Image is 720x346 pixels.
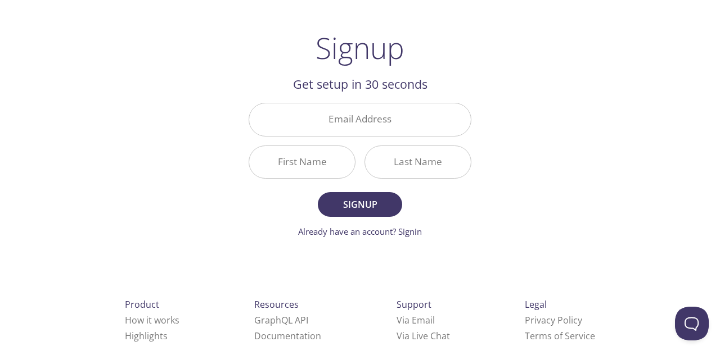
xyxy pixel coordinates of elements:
span: Resources [254,298,299,311]
h2: Get setup in 30 seconds [249,75,471,94]
a: How it works [125,314,179,326]
span: Product [125,298,159,311]
span: Legal [525,298,547,311]
iframe: Help Scout Beacon - Open [675,307,709,340]
span: Support [397,298,431,311]
a: Privacy Policy [525,314,582,326]
a: Highlights [125,330,168,342]
a: Via Email [397,314,435,326]
a: Documentation [254,330,321,342]
a: Already have an account? Signin [298,226,422,237]
button: Signup [318,192,402,217]
a: Terms of Service [525,330,595,342]
h1: Signup [316,31,404,65]
a: Via Live Chat [397,330,450,342]
a: GraphQL API [254,314,308,326]
span: Signup [330,197,390,212]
